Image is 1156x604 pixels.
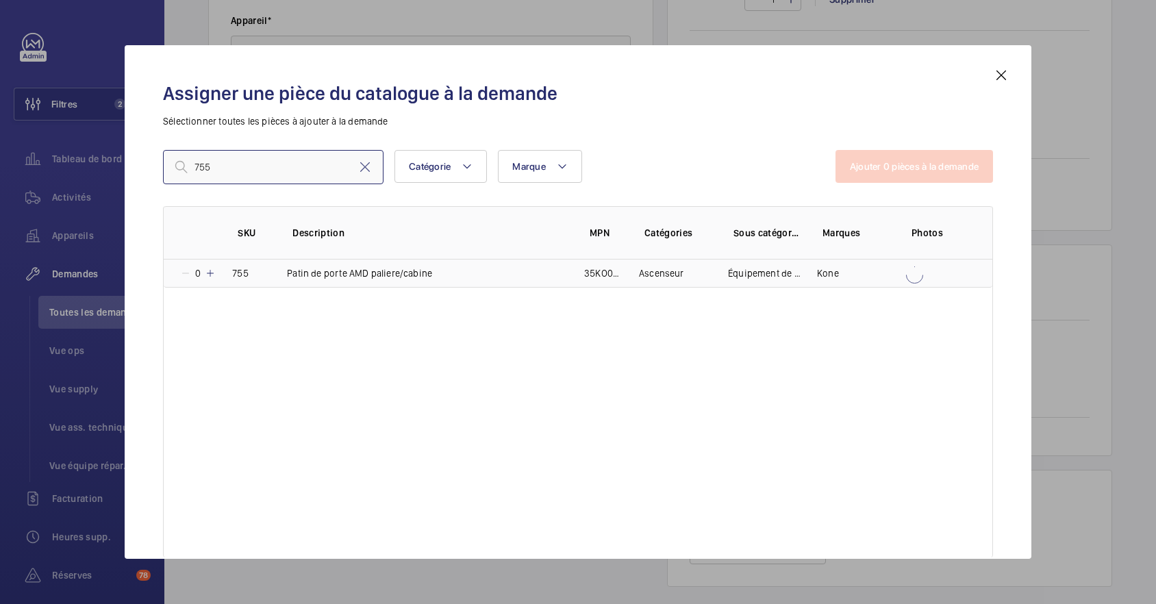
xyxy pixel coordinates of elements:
[232,266,249,280] p: 755
[512,161,546,172] span: Marque
[644,226,712,240] p: Catégories
[191,266,205,280] p: 0
[835,150,993,183] button: Ajouter 0 pièces à la demande
[163,81,993,106] h2: Assigner une pièce du catalogue à la demande
[394,150,487,183] button: Catégorie
[584,266,623,280] p: 35KO022P00002
[590,226,623,240] p: MPN
[409,161,451,172] span: Catégorie
[292,226,568,240] p: Description
[163,114,993,128] p: Sélectionner toutes les pièces à ajouter à la demande
[912,226,965,240] p: Photos
[733,226,801,240] p: Sous catégories
[287,266,432,280] p: Patin de porte AMD paliere/cabine
[498,150,582,183] button: Marque
[728,266,801,280] p: Équipement de porte
[822,226,890,240] p: Marques
[163,150,384,184] input: Find a part
[238,226,271,240] p: SKU
[639,266,684,280] p: Ascenseur
[817,266,839,280] p: Kone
